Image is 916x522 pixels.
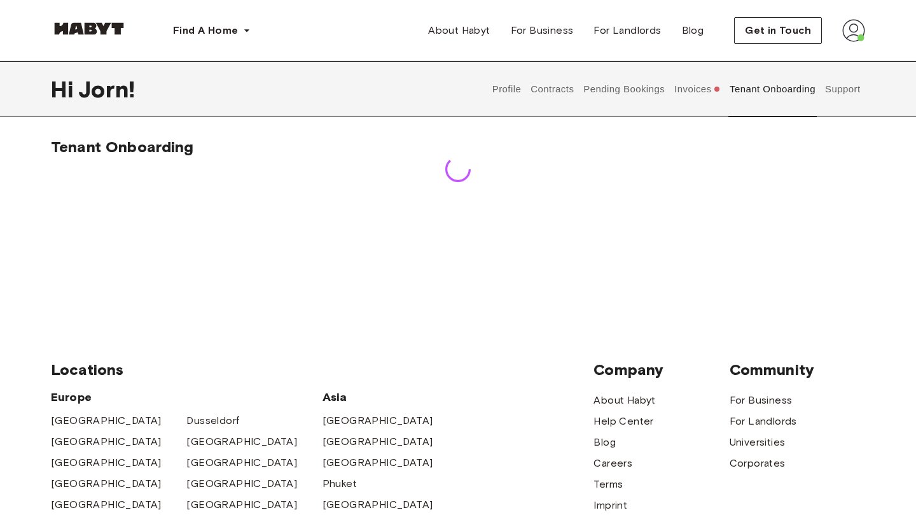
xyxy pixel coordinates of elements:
[51,390,323,405] span: Europe
[51,455,162,470] a: [GEOGRAPHIC_DATA]
[730,360,865,379] span: Community
[730,414,797,429] a: For Landlords
[428,23,490,38] span: About Habyt
[323,455,433,470] a: [GEOGRAPHIC_DATA]
[51,360,593,379] span: Locations
[730,456,786,471] a: Corporates
[823,61,862,117] button: Support
[593,435,616,450] a: Blog
[529,61,576,117] button: Contracts
[511,23,574,38] span: For Business
[593,360,729,379] span: Company
[734,17,822,44] button: Get in Touch
[745,23,811,38] span: Get in Touch
[730,393,793,408] a: For Business
[163,18,261,43] button: Find A Home
[173,23,238,38] span: Find A Home
[673,61,722,117] button: Invoices
[682,23,704,38] span: Blog
[186,413,239,428] a: Dusseldorf
[728,61,817,117] button: Tenant Onboarding
[593,23,661,38] span: For Landlords
[323,497,433,512] a: [GEOGRAPHIC_DATA]
[51,138,194,156] span: Tenant Onboarding
[323,390,458,405] span: Asia
[842,19,865,42] img: avatar
[323,434,433,449] a: [GEOGRAPHIC_DATA]
[186,434,297,449] a: [GEOGRAPHIC_DATA]
[582,61,667,117] button: Pending Bookings
[78,76,135,102] span: Jorn !
[51,476,162,491] a: [GEOGRAPHIC_DATA]
[593,456,632,471] a: Careers
[593,414,653,429] a: Help Center
[186,497,297,512] a: [GEOGRAPHIC_DATA]
[672,18,714,43] a: Blog
[501,18,584,43] a: For Business
[186,455,297,470] a: [GEOGRAPHIC_DATA]
[323,476,357,491] a: Phuket
[487,61,865,117] div: user profile tabs
[593,477,623,492] a: Terms
[51,76,78,102] span: Hi
[51,497,162,512] a: [GEOGRAPHIC_DATA]
[51,413,162,428] a: [GEOGRAPHIC_DATA]
[51,434,162,449] a: [GEOGRAPHIC_DATA]
[730,435,786,450] a: Universities
[186,476,297,491] a: [GEOGRAPHIC_DATA]
[323,413,433,428] a: [GEOGRAPHIC_DATA]
[490,61,523,117] button: Profile
[583,18,671,43] a: For Landlords
[51,22,127,35] img: Habyt
[593,498,627,513] a: Imprint
[418,18,500,43] a: About Habyt
[593,393,655,408] a: About Habyt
